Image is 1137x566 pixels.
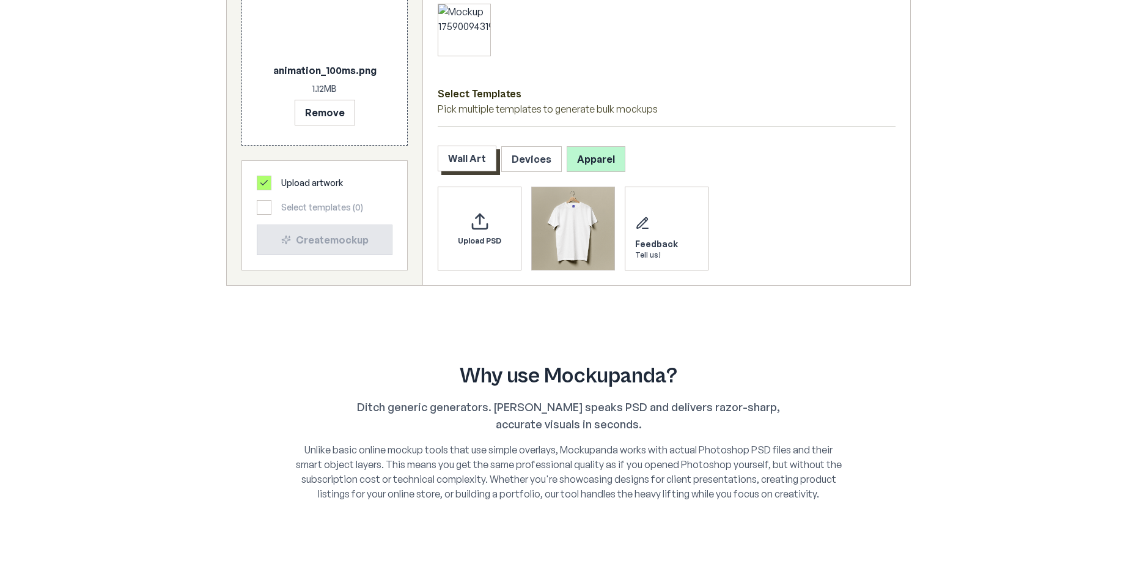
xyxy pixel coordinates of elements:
button: Createmockup [257,225,392,255]
div: Select template T-Shirt [531,187,615,270]
p: Unlike basic online mockup tools that use simple overlays, Mockupanda works with actual Photoshop... [295,442,842,501]
div: Feedback [635,238,678,250]
p: Ditch generic generators. [PERSON_NAME] speaks PSD and delivers razor-sharp, accurate visuals in ... [334,398,803,433]
button: Devices [501,146,562,172]
p: animation_100ms.png [262,63,388,78]
img: T-Shirt [532,187,614,270]
p: Pick multiple templates to generate bulk mockups [438,102,896,116]
button: Wall Art [438,146,496,171]
p: 1.12 MB [262,83,388,95]
span: Upload PSD [458,236,501,246]
h2: Why use Mockupanda? [246,364,891,389]
div: Upload custom PSD template [438,187,521,270]
div: Create mockup [267,233,382,247]
button: Remove [295,100,355,125]
h3: Select Templates [438,86,896,102]
span: Select templates ( 0 ) [281,201,363,214]
button: Apparel [567,146,625,172]
span: Upload artwork [281,177,343,189]
div: Tell us! [635,250,678,260]
div: Send feedback [625,187,708,270]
